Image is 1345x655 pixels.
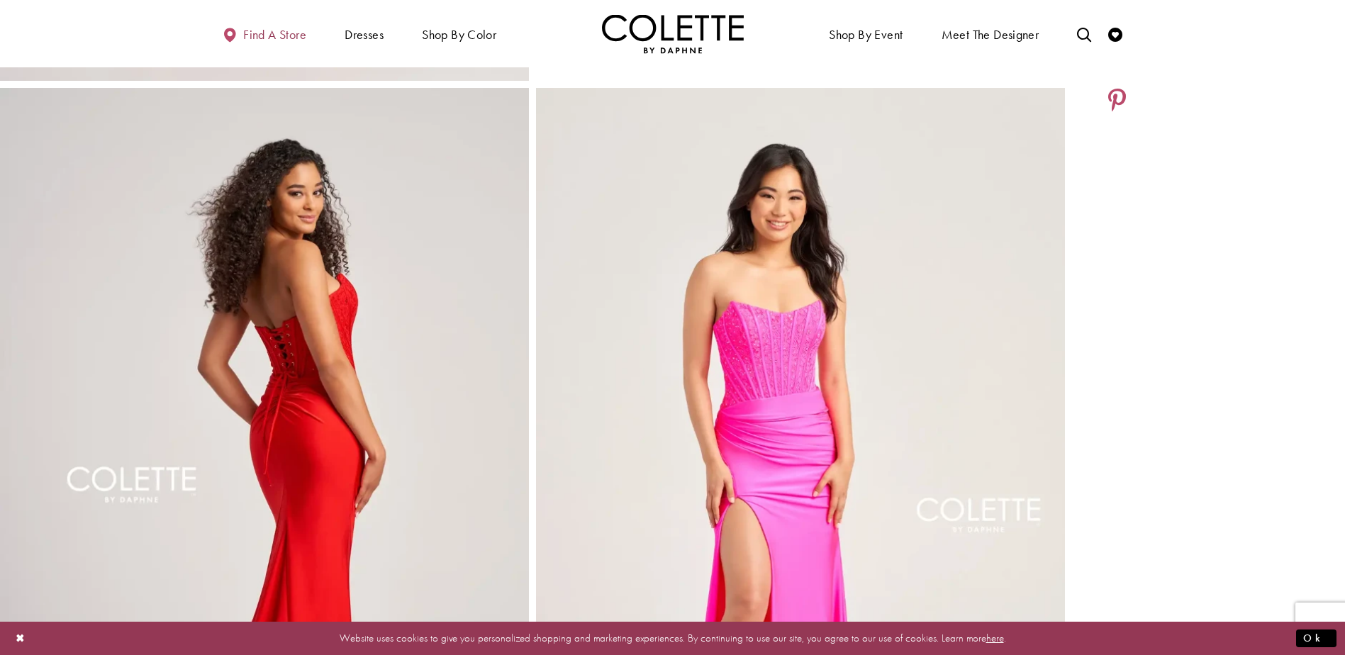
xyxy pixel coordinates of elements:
span: Meet the designer [942,28,1039,42]
span: Dresses [341,14,387,53]
a: Meet the designer [938,14,1043,53]
a: here [986,631,1004,645]
a: Toggle search [1073,14,1095,53]
span: Shop By Event [829,28,903,42]
span: Shop By Event [825,14,906,53]
a: Find a store [219,14,310,53]
a: Check Wishlist [1105,14,1126,53]
button: Submit Dialog [1296,629,1336,647]
span: Shop by color [422,28,496,42]
img: Colette by Daphne [602,14,744,53]
span: Dresses [345,28,384,42]
a: Visit Home Page [602,14,744,53]
span: Find a store [243,28,306,42]
button: Close Dialog [9,626,33,651]
p: Website uses cookies to give you personalized shopping and marketing experiences. By continuing t... [102,629,1243,648]
a: Share using Pinterest - Opens in new tab [1107,88,1127,115]
span: Shop by color [418,14,500,53]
